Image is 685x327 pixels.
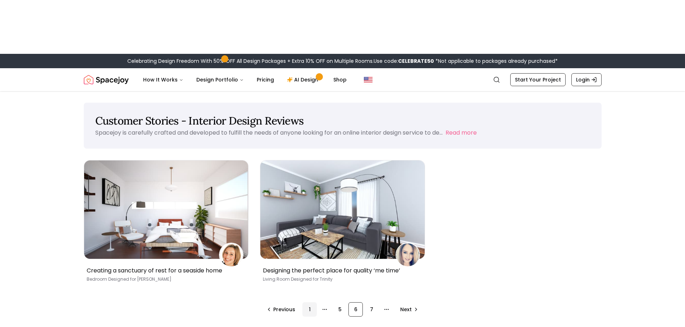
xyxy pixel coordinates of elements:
[87,266,243,275] p: Creating a sanctuary of rest for a seaside home
[108,276,136,282] span: Designed for
[510,73,566,86] a: Start Your Project
[95,114,590,127] h1: Customer Stories - Interior Design Reviews
[84,73,129,87] a: Spacejoy
[220,243,243,266] img: Sarah Giller Nelson
[260,160,425,288] a: Designing the perfect place for quality ‘me time’TrinityDesigning the perfect place for quality ‘...
[273,306,295,313] span: Previous
[364,302,379,317] div: 7
[137,73,352,87] nav: Main
[374,57,434,65] span: Use code:
[87,276,243,282] p: Bedroom [PERSON_NAME]
[95,129,443,137] p: Spacejoy is carefully crafted and developed to fulfill the needs of anyone looking for an online ...
[291,276,319,282] span: Designed for
[263,266,419,275] p: Designing the perfect place for quality ‘me time’
[84,160,249,288] a: Creating a sanctuary of rest for a seaside homeSarah Giller NelsonCreating a sanctuary of rest fo...
[84,73,129,87] img: Spacejoy Logo
[328,73,352,87] a: Shop
[394,302,423,317] div: Go to next page
[84,68,602,91] nav: Global
[396,243,419,266] img: Trinity
[127,57,558,65] div: Celebrating Design Freedom With 50% OFF All Design Packages + Extra 10% OFF on Multiple Rooms.
[398,57,434,65] b: CELEBRATE50
[281,73,326,87] a: AI Design
[348,302,363,317] div: 6
[446,129,477,137] button: Read more
[137,73,189,87] button: How It Works
[434,57,558,65] span: *Not applicable to packages already purchased*
[263,276,419,282] p: Living Room Trinity
[262,302,423,317] nav: pagination
[251,73,280,87] a: Pricing
[571,73,602,86] a: Login
[364,75,373,84] img: United States
[400,306,412,313] span: Next
[333,302,347,317] div: 5
[302,302,317,317] div: 1
[191,73,250,87] button: Design Portfolio
[262,302,301,317] button: Go to previous page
